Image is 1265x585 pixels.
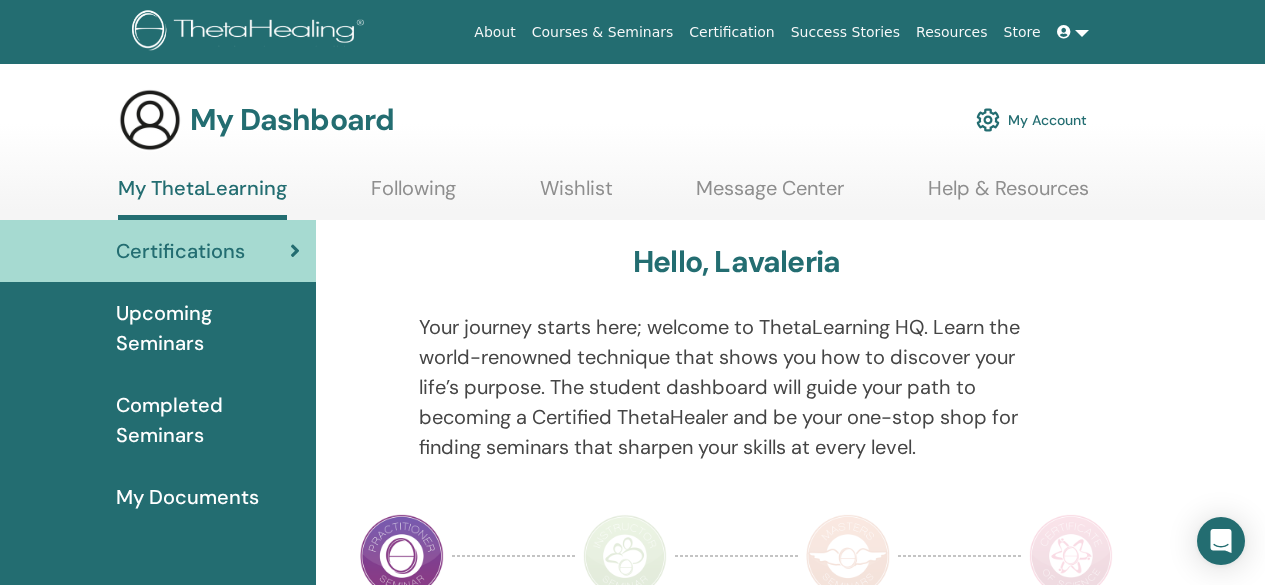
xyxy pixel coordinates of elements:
[976,103,1000,137] img: cog.svg
[540,176,613,215] a: Wishlist
[116,482,259,512] span: My Documents
[132,10,371,55] img: logo.png
[928,176,1089,215] a: Help & Resources
[118,176,287,220] a: My ThetaLearning
[681,14,782,51] a: Certification
[996,14,1049,51] a: Store
[696,176,844,215] a: Message Center
[190,102,394,138] h3: My Dashboard
[524,14,682,51] a: Courses & Seminars
[116,390,300,450] span: Completed Seminars
[419,312,1055,462] p: Your journey starts here; welcome to ThetaLearning HQ. Learn the world-renowned technique that sh...
[976,98,1087,142] a: My Account
[466,14,523,51] a: About
[371,176,456,215] a: Following
[1197,517,1245,565] div: Open Intercom Messenger
[908,14,996,51] a: Resources
[116,298,300,358] span: Upcoming Seminars
[783,14,908,51] a: Success Stories
[633,244,840,280] h3: Hello, Lavaleria
[118,88,182,152] img: generic-user-icon.jpg
[116,236,245,266] span: Certifications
